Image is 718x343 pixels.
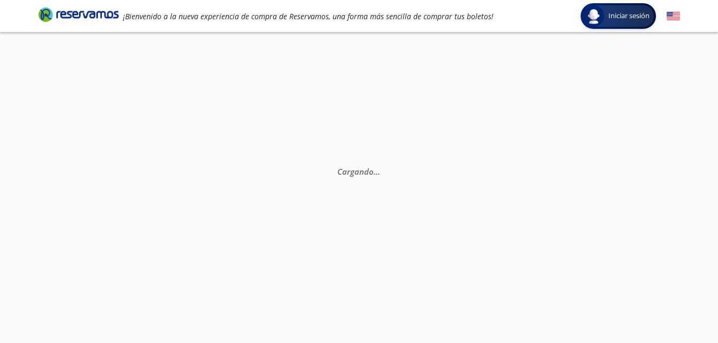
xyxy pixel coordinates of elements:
[376,166,378,177] span: .
[374,166,376,177] span: .
[667,10,680,23] button: English
[337,166,380,177] em: Cargando
[38,6,119,26] a: Brand Logo
[378,166,380,177] span: .
[38,6,119,22] i: Brand Logo
[123,11,493,21] em: ¡Bienvenido a la nueva experiencia de compra de Reservamos, una forma más sencilla de comprar tus...
[604,11,654,21] span: Iniciar sesión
